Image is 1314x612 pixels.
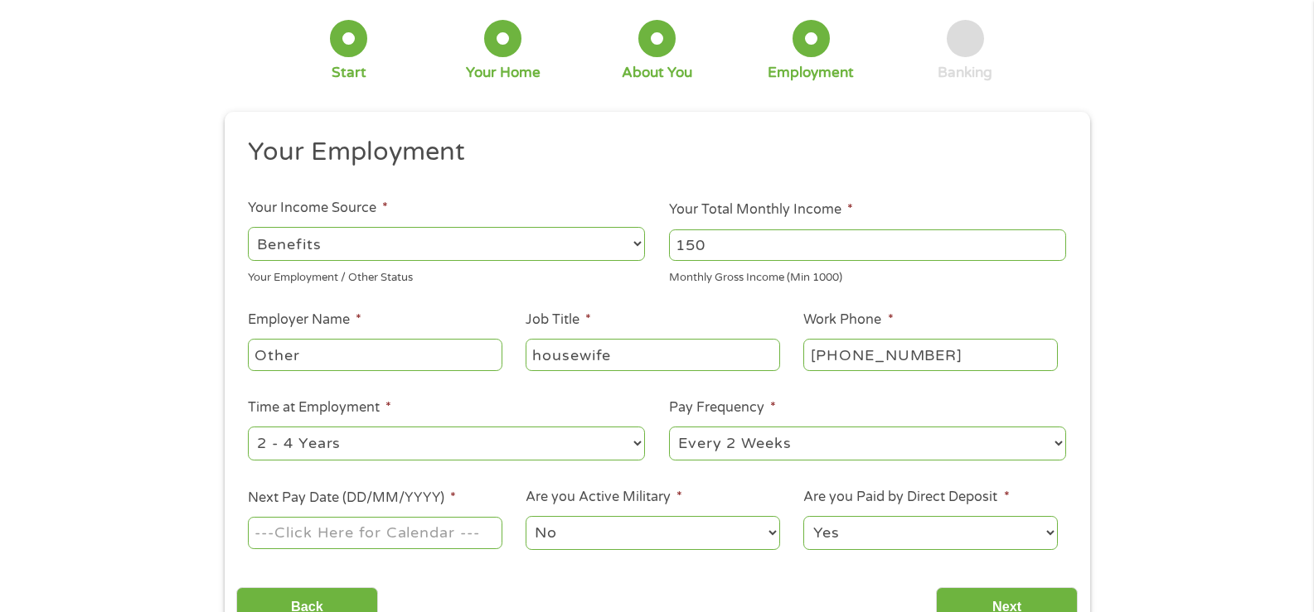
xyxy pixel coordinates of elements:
label: Work Phone [803,311,893,329]
div: Employment [768,64,854,82]
label: Your Total Monthly Income [669,201,853,219]
label: Time at Employment [248,399,391,417]
div: Start [332,64,366,82]
input: (231) 754-4010 [803,339,1057,370]
h2: Your Employment [248,136,1054,169]
input: ---Click Here for Calendar --- [248,517,502,548]
label: Pay Frequency [669,399,776,417]
label: Are you Paid by Direct Deposit [803,489,1009,506]
div: About You [622,64,692,82]
div: Your Employment / Other Status [248,264,645,287]
label: Your Income Source [248,200,388,217]
label: Job Title [526,311,591,329]
label: Employer Name [248,311,361,329]
div: Your Home [466,64,541,82]
label: Next Pay Date (DD/MM/YYYY) [248,489,456,507]
label: Are you Active Military [526,489,682,506]
input: Cashier [526,339,779,370]
div: Banking [938,64,992,82]
input: Walmart [248,339,502,370]
div: Monthly Gross Income (Min 1000) [669,264,1066,287]
input: 1800 [669,229,1066,261]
